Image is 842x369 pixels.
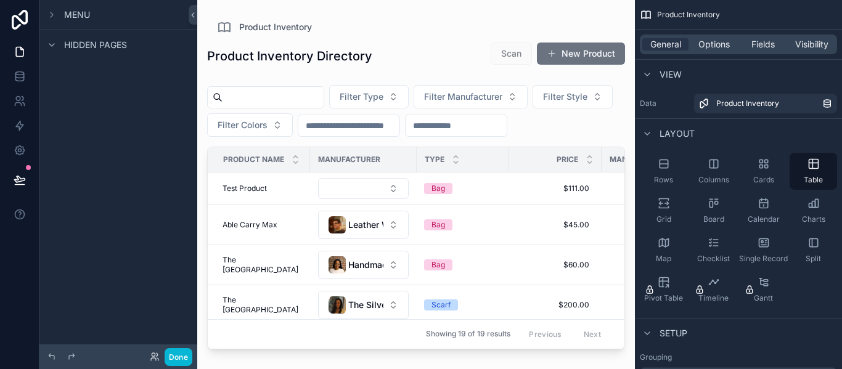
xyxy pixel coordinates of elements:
[425,155,444,164] span: Type
[557,155,578,164] span: Price
[64,39,127,51] span: Hidden pages
[640,153,687,190] button: Rows
[640,232,687,269] button: Map
[165,348,192,366] button: Done
[640,99,689,108] label: Data
[657,10,720,20] span: Product Inventory
[64,9,90,21] span: Menu
[426,330,510,339] span: Showing 19 of 19 results
[640,271,687,308] button: Pivot Table
[640,192,687,229] button: Grid
[223,155,284,164] span: Product Name
[650,38,681,51] span: General
[654,52,842,369] iframe: Slideout
[610,155,695,164] span: Manufacturer Price
[644,293,683,303] span: Pivot Table
[698,38,730,51] span: Options
[751,38,775,51] span: Fields
[318,155,380,164] span: Manufacturer
[795,38,828,51] span: Visibility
